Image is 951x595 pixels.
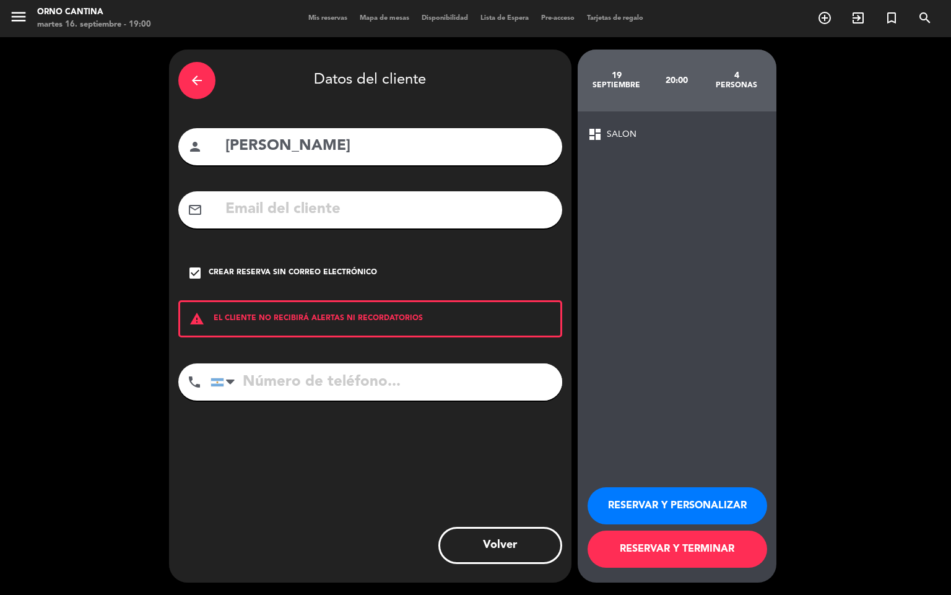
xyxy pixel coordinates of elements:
i: arrow_back [189,73,204,88]
span: Pre-acceso [535,15,581,22]
i: turned_in_not [884,11,899,25]
span: Disponibilidad [415,15,474,22]
button: RESERVAR Y TERMINAR [588,531,767,568]
span: SALON [607,128,636,142]
span: Lista de Espera [474,15,535,22]
div: Argentina: +54 [211,364,240,400]
i: search [918,11,932,25]
div: martes 16. septiembre - 19:00 [37,19,151,31]
button: RESERVAR Y PERSONALIZAR [588,487,767,524]
i: check_box [188,266,202,280]
div: 4 [706,71,766,80]
i: person [188,139,202,154]
div: Datos del cliente [178,59,562,102]
i: warning [180,311,214,326]
div: personas [706,80,766,90]
div: Orno Cantina [37,6,151,19]
input: Nombre del cliente [224,134,553,159]
input: Número de teléfono... [211,363,562,401]
div: 20:00 [646,59,706,102]
span: Mis reservas [302,15,354,22]
input: Email del cliente [224,197,553,222]
span: dashboard [588,127,602,142]
i: exit_to_app [851,11,866,25]
div: 19 [587,71,647,80]
div: Crear reserva sin correo electrónico [209,267,377,279]
i: add_circle_outline [817,11,832,25]
button: Volver [438,527,562,564]
span: Mapa de mesas [354,15,415,22]
div: septiembre [587,80,647,90]
span: Tarjetas de regalo [581,15,649,22]
div: EL CLIENTE NO RECIBIRÁ ALERTAS NI RECORDATORIOS [178,300,562,337]
i: mail_outline [188,202,202,217]
i: menu [9,7,28,26]
i: phone [187,375,202,389]
button: menu [9,7,28,30]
